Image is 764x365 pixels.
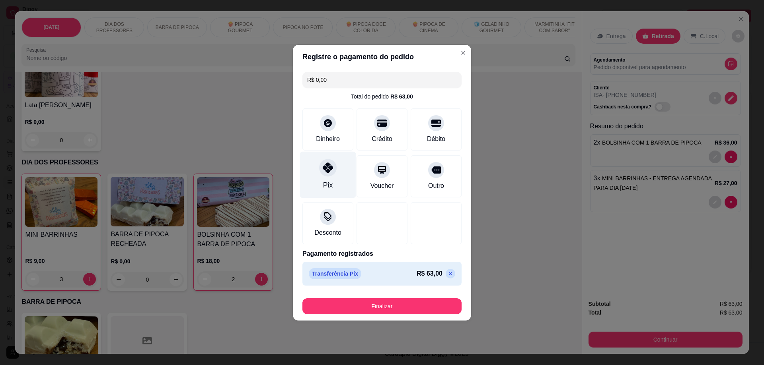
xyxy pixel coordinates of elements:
div: Dinheiro [316,134,340,144]
div: Total do pedido [351,93,413,100]
div: Débito [427,134,445,144]
div: Crédito [372,134,392,144]
div: Desconto [314,228,341,238]
button: Close [457,46,470,59]
input: Ex.: hambúrguer de cordeiro [307,72,457,88]
header: Registre o pagamento do pedido [293,45,471,69]
p: Pagamento registrados [302,249,462,259]
p: R$ 63,00 [417,269,442,278]
div: Voucher [370,181,394,191]
div: Outro [428,181,444,191]
button: Finalizar [302,298,462,314]
p: Transferência Pix [309,268,361,279]
div: Pix [323,180,333,190]
div: R$ 63,00 [390,93,413,100]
